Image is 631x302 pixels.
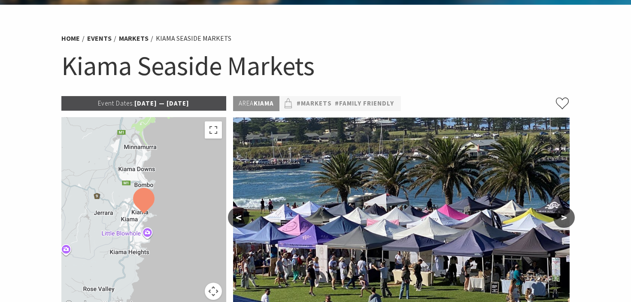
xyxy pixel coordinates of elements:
button: < [228,207,249,228]
a: #Markets [297,98,332,109]
button: Map camera controls [205,283,222,300]
p: [DATE] — [DATE] [61,96,226,111]
a: Markets [119,34,149,43]
span: Event Dates: [98,99,134,107]
p: Kiama [233,96,279,111]
a: Home [61,34,80,43]
button: > [553,207,575,228]
h1: Kiama Seaside Markets [61,48,570,83]
span: Area [239,99,254,107]
a: #Family Friendly [335,98,394,109]
li: Kiama Seaside Markets [156,33,231,44]
a: Events [87,34,112,43]
button: Toggle fullscreen view [205,121,222,139]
